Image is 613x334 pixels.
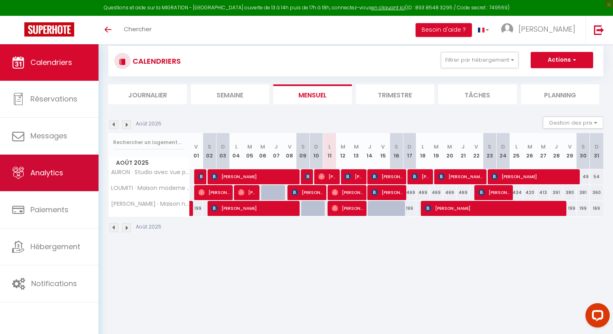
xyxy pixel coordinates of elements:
[30,57,72,67] span: Calendriers
[531,52,593,68] button: Actions
[523,133,536,169] th: 26
[30,168,63,178] span: Analytics
[371,185,403,200] span: [PERSON_NAME]
[555,143,558,151] abbr: J
[243,133,256,169] th: 05
[478,185,510,200] span: [PERSON_NAME]
[247,143,252,151] abbr: M
[412,169,429,184] span: [PERSON_NAME][DATE]
[113,135,185,150] input: Rechercher un logement...
[491,169,576,184] span: [PERSON_NAME]
[211,169,296,184] span: [PERSON_NAME]
[390,133,403,169] th: 16
[109,157,189,169] span: Août 2025
[198,169,203,184] span: [PERSON_NAME]
[510,133,523,169] th: 25
[422,143,424,151] abbr: L
[318,169,336,184] span: [PERSON_NAME]
[30,241,80,252] span: Hébergement
[434,143,439,151] abbr: M
[501,23,513,35] img: ...
[221,143,225,151] abbr: D
[310,133,323,169] th: 10
[314,143,318,151] abbr: D
[332,185,363,200] span: [PERSON_NAME]
[341,143,345,151] abbr: M
[273,84,352,104] li: Mensuel
[354,143,359,151] abbr: M
[235,143,238,151] abbr: L
[403,133,416,169] th: 17
[461,143,465,151] abbr: J
[216,133,229,169] th: 03
[563,201,577,216] div: 199
[577,201,590,216] div: 199
[368,143,371,151] abbr: J
[136,223,161,231] p: Août 2025
[515,143,518,151] abbr: L
[394,143,398,151] abbr: S
[376,133,390,169] th: 15
[543,116,603,129] button: Gestion des prix
[381,143,385,151] abbr: V
[30,94,77,104] span: Réservations
[438,84,517,104] li: Tâches
[521,84,600,104] li: Planning
[301,143,305,151] abbr: S
[345,169,362,184] span: [PERSON_NAME]
[203,133,216,169] th: 02
[260,143,265,151] abbr: M
[496,133,510,169] th: 24
[536,133,550,169] th: 27
[136,120,161,128] p: Août 2025
[403,201,416,216] div: 199
[438,169,483,184] span: [PERSON_NAME]
[256,133,270,169] th: 06
[283,133,296,169] th: 08
[190,133,203,169] th: 01
[270,133,283,169] th: 07
[323,133,337,169] th: 11
[536,185,550,200] div: 413
[577,185,590,200] div: 381
[416,133,430,169] th: 18
[124,25,152,33] span: Chercher
[563,133,577,169] th: 29
[110,201,191,207] span: [PERSON_NAME] · Maison nature, [GEOGRAPHIC_DATA], calme
[595,143,599,151] abbr: D
[371,4,405,11] a: en cliquant ici
[416,185,430,200] div: 469
[349,133,363,169] th: 13
[356,84,435,104] li: Trimestre
[590,133,603,169] th: 31
[577,133,590,169] th: 30
[457,185,470,200] div: 469
[403,185,416,200] div: 469
[208,143,211,151] abbr: S
[274,143,278,151] abbr: J
[30,205,69,215] span: Paiements
[30,131,67,141] span: Messages
[288,143,291,151] abbr: V
[430,185,443,200] div: 469
[577,169,590,184] div: 49
[291,185,323,200] span: [PERSON_NAME]
[332,200,363,216] span: [PERSON_NAME]
[238,185,256,200] span: [PERSON_NAME]
[590,185,603,200] div: 360
[594,25,604,35] img: logout
[447,143,452,151] abbr: M
[527,143,532,151] abbr: M
[519,24,575,34] span: [PERSON_NAME]
[510,185,523,200] div: 434
[523,185,536,200] div: 420
[31,278,77,289] span: Notifications
[568,143,572,151] abbr: V
[590,201,603,216] div: 169
[229,133,243,169] th: 04
[495,16,585,44] a: ... [PERSON_NAME]
[336,133,349,169] th: 12
[194,143,198,151] abbr: V
[488,143,491,151] abbr: S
